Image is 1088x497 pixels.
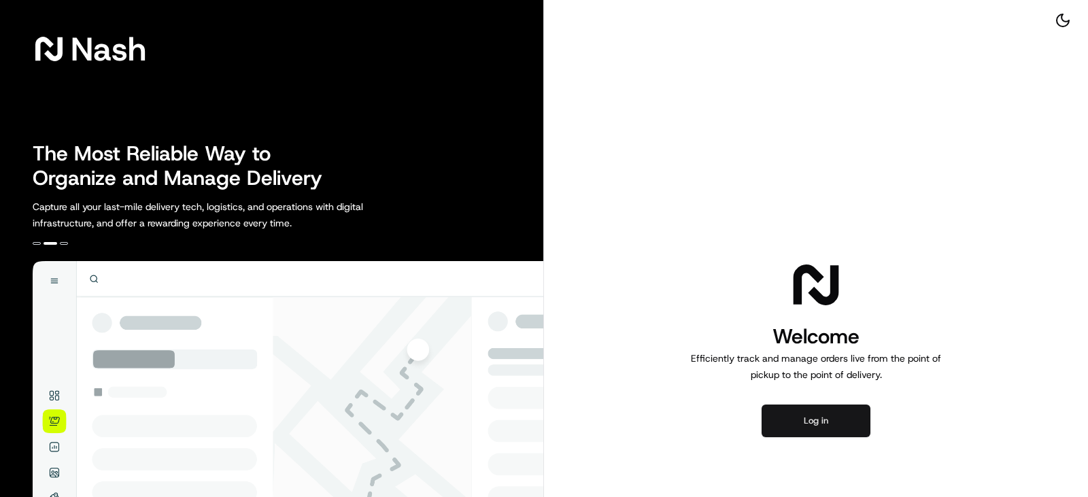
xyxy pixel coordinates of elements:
p: Efficiently track and manage orders live from the point of pickup to the point of delivery. [685,350,947,383]
span: Nash [71,35,146,63]
h2: The Most Reliable Way to Organize and Manage Delivery [33,141,337,190]
button: Log in [762,405,870,437]
p: Capture all your last-mile delivery tech, logistics, and operations with digital infrastructure, ... [33,199,424,231]
h1: Welcome [685,323,947,350]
